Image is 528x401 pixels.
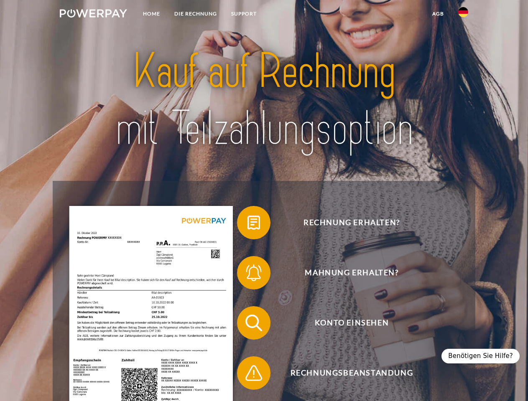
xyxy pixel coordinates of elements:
a: agb [425,6,451,21]
a: DIE RECHNUNG [167,6,224,21]
a: Home [136,6,167,21]
img: qb_search.svg [243,312,264,333]
a: SUPPORT [224,6,264,21]
span: Konto einsehen [249,306,454,340]
button: Mahnung erhalten? [237,256,454,289]
img: title-powerpay_de.svg [80,40,448,160]
img: qb_bell.svg [243,262,264,283]
span: Rechnungsbeanstandung [249,356,454,390]
img: qb_bill.svg [243,212,264,233]
span: Mahnung erhalten? [249,256,454,289]
button: Konto einsehen [237,306,454,340]
div: Benötigen Sie Hilfe? [441,349,520,363]
img: qb_warning.svg [243,363,264,383]
img: de [458,7,468,17]
button: Rechnungsbeanstandung [237,356,454,390]
img: logo-powerpay-white.svg [60,9,127,18]
button: Rechnung erhalten? [237,206,454,239]
span: Rechnung erhalten? [249,206,454,239]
